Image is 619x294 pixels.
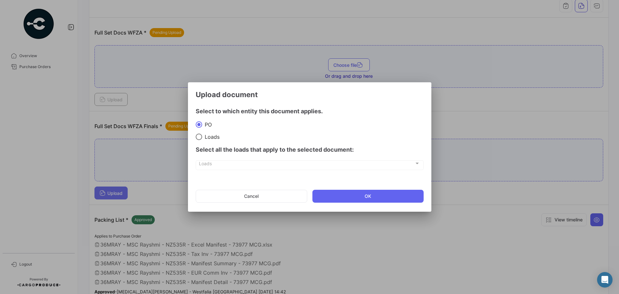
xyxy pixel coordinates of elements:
button: Cancel [196,190,308,203]
h4: Select to which entity this document applies. [196,107,424,116]
span: Loads [199,162,414,167]
span: Loads [202,134,220,140]
span: PO [202,121,212,128]
div: Abrir Intercom Messenger [597,272,613,288]
h3: Upload document [196,90,424,99]
button: OK [312,190,424,203]
h4: Select all the loads that apply to the selected document: [196,145,424,154]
